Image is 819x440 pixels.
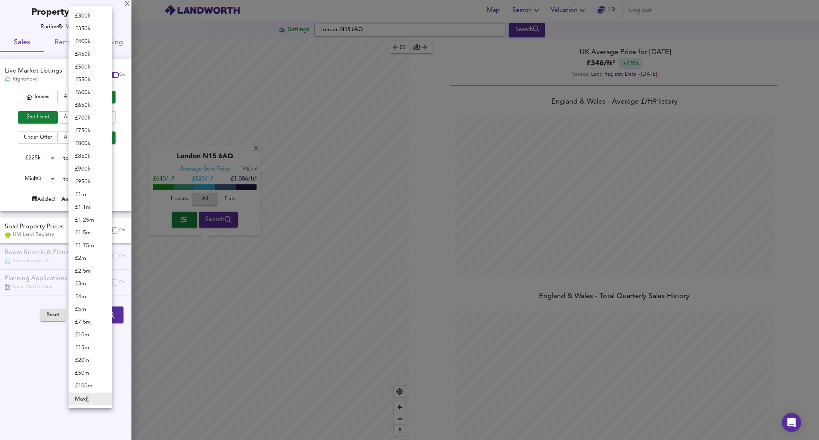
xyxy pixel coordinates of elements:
[69,112,112,124] li: £ 700k
[69,277,112,290] li: £ 3m
[69,239,112,252] li: £ 1.75m
[69,22,112,35] li: £ 350k
[69,393,112,405] li: Max
[69,10,112,22] li: £ 300k
[69,265,112,277] li: £ 2.5m
[69,201,112,214] li: £ 1.1m
[69,35,112,48] li: £ 400k
[69,188,112,201] li: £ 1m
[69,150,112,163] li: £ 850k
[69,99,112,112] li: £ 650k
[69,290,112,303] li: £ 4m
[69,316,112,328] li: £ 7.5m
[69,73,112,86] li: £ 550k
[69,303,112,316] li: £ 5m
[69,61,112,73] li: £ 500k
[69,163,112,175] li: £ 900k
[69,341,112,354] li: £ 15m
[69,328,112,341] li: £ 10m
[69,367,112,379] li: £ 50m
[69,48,112,61] li: £ 450k
[69,252,112,265] li: £ 2m
[69,175,112,188] li: £ 950k
[69,379,112,392] li: £ 100m
[69,214,112,226] li: £ 1.25m
[69,124,112,137] li: £ 750k
[69,86,112,99] li: £ 600k
[782,413,801,432] div: Open Intercom Messenger
[69,226,112,239] li: £ 1.5m
[69,137,112,150] li: £ 800k
[69,354,112,367] li: £ 20m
